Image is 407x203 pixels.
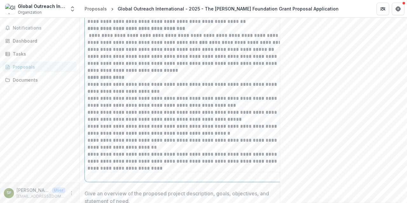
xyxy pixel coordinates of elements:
[17,193,65,199] p: [EMAIL_ADDRESS][DOMAIN_NAME]
[68,189,75,197] button: More
[17,187,50,193] p: [PERSON_NAME]
[3,23,77,33] button: Notifications
[18,3,66,10] div: Global Outreach International
[82,4,109,13] a: Proposals
[7,191,11,195] div: Stephanie Folkmann
[3,75,77,85] a: Documents
[3,49,77,59] a: Tasks
[13,25,74,31] span: Notifications
[68,3,77,15] button: Open entity switcher
[376,3,389,15] button: Partners
[5,4,15,14] img: Global Outreach International
[52,187,65,193] p: User
[3,62,77,72] a: Proposals
[82,4,341,13] nav: breadcrumb
[18,10,42,15] span: Organization
[3,36,77,46] a: Dashboard
[118,5,339,12] div: Global Outreach International - 2025 - The [PERSON_NAME] Foundation Grant Proposal Application
[13,37,72,44] div: Dashboard
[13,64,72,70] div: Proposals
[13,77,72,83] div: Documents
[13,51,72,57] div: Tasks
[392,3,404,15] button: Get Help
[85,5,107,12] div: Proposals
